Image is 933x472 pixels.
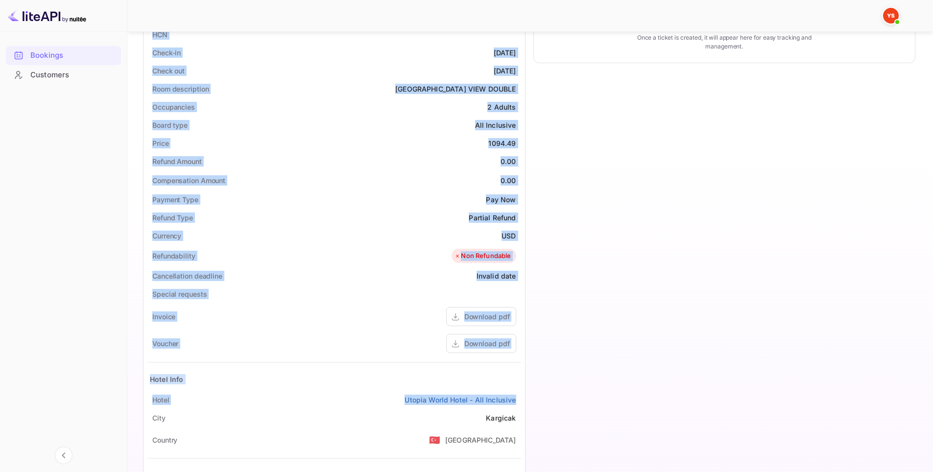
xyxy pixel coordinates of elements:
[469,212,516,223] div: Partial Refund
[6,66,121,85] div: Customers
[152,311,175,322] div: Invoice
[502,231,516,241] div: USD
[152,194,198,205] div: Payment Type
[464,311,510,322] div: Download pdf
[152,175,225,186] div: Compensation Amount
[152,29,167,40] div: HCN
[152,289,207,299] div: Special requests
[454,251,511,261] div: Non Refundable
[475,120,516,130] div: All Inclusive
[477,271,516,281] div: Invalid date
[487,102,516,112] div: 2 Adults
[152,47,181,58] div: Check-in
[883,8,899,24] img: Yandex Support
[395,84,516,94] div: [GEOGRAPHIC_DATA] VIEW DOUBLE
[152,102,195,112] div: Occupancies
[30,50,116,61] div: Bookings
[486,194,516,205] div: Pay Now
[152,271,222,281] div: Cancellation deadline
[486,413,516,423] div: Kargicak
[152,120,188,130] div: Board type
[501,156,516,166] div: 0.00
[488,138,516,148] div: 1094.49
[152,231,181,241] div: Currency
[494,66,516,76] div: [DATE]
[494,47,516,58] div: [DATE]
[429,431,440,448] span: United States
[152,395,169,405] div: Hotel
[150,374,184,384] div: Hotel Info
[152,435,177,445] div: Country
[405,395,516,405] a: Utopia World Hotel - All Inclusive
[55,447,72,464] button: Collapse navigation
[6,66,121,84] a: Customers
[6,46,121,65] div: Bookings
[8,8,86,24] img: LiteAPI logo
[152,66,185,76] div: Check out
[501,175,516,186] div: 0.00
[152,338,178,349] div: Voucher
[152,413,166,423] div: City
[152,138,169,148] div: Price
[152,251,195,261] div: Refundability
[152,156,202,166] div: Refund Amount
[622,33,827,51] p: Once a ticket is created, it will appear here for easy tracking and management.
[30,70,116,81] div: Customers
[152,84,209,94] div: Room description
[6,46,121,64] a: Bookings
[464,338,510,349] div: Download pdf
[152,212,193,223] div: Refund Type
[445,435,516,445] div: [GEOGRAPHIC_DATA]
